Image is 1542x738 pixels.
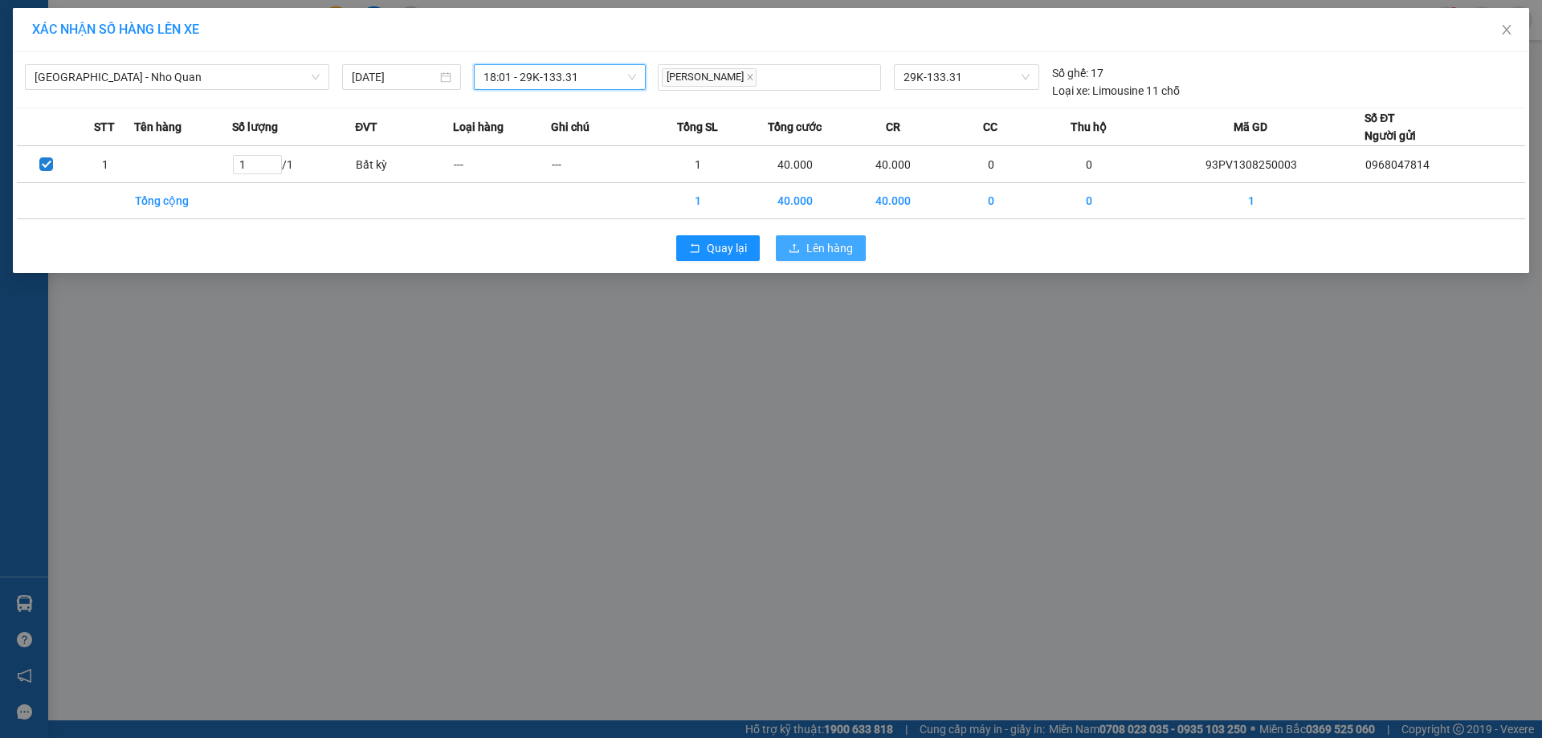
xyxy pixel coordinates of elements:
[1071,118,1107,136] span: Thu hộ
[942,183,1040,219] td: 0
[746,183,844,219] td: 40.000
[1040,183,1138,219] td: 0
[1234,118,1267,136] span: Mã GD
[1138,146,1365,183] td: 93PV1308250003
[1052,82,1090,100] span: Loại xe:
[453,118,504,136] span: Loại hàng
[94,118,115,136] span: STT
[904,65,1029,89] span: 29K-133.31
[1500,23,1513,36] span: close
[134,118,182,136] span: Tên hàng
[35,65,320,89] span: Hà Nội - Nho Quan
[355,118,377,136] span: ĐVT
[942,146,1040,183] td: 0
[649,146,747,183] td: 1
[707,239,747,257] span: Quay lại
[551,146,649,183] td: ---
[355,146,453,183] td: Bất kỳ
[746,146,844,183] td: 40.000
[483,65,636,89] span: 18:01 - 29K-133.31
[662,68,757,87] span: [PERSON_NAME]
[886,118,900,136] span: CR
[134,183,232,219] td: Tổng cộng
[75,146,134,183] td: 1
[789,243,800,255] span: upload
[551,118,589,136] span: Ghi chú
[776,235,866,261] button: uploadLên hàng
[1365,158,1430,171] span: 0968047814
[677,118,718,136] span: Tổng SL
[32,22,199,37] span: XÁC NHẬN SỐ HÀNG LÊN XE
[1052,64,1103,82] div: 17
[1138,183,1365,219] td: 1
[232,118,278,136] span: Số lượng
[768,118,822,136] span: Tổng cước
[1040,146,1138,183] td: 0
[983,118,997,136] span: CC
[453,146,551,183] td: ---
[232,146,355,183] td: / 1
[844,183,942,219] td: 40.000
[649,183,747,219] td: 1
[1052,64,1088,82] span: Số ghế:
[746,73,754,81] span: close
[352,68,437,86] input: 13/08/2025
[1052,82,1180,100] div: Limousine 11 chỗ
[806,239,853,257] span: Lên hàng
[844,146,942,183] td: 40.000
[1484,8,1529,53] button: Close
[1365,109,1416,145] div: Số ĐT Người gửi
[689,243,700,255] span: rollback
[676,235,760,261] button: rollbackQuay lại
